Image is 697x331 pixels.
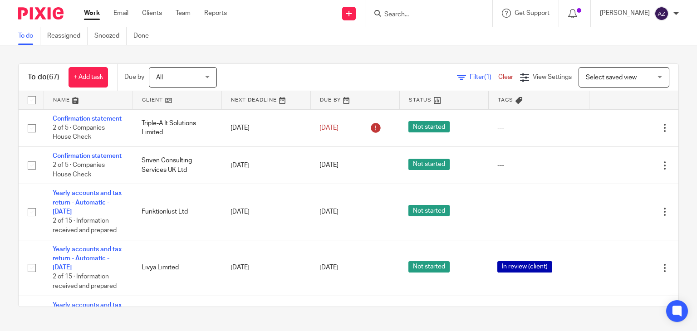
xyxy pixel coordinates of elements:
[53,116,122,122] a: Confirmation statement
[113,9,128,18] a: Email
[133,27,156,45] a: Done
[133,240,221,296] td: Livya Limited
[18,27,40,45] a: To do
[497,207,580,216] div: ---
[497,161,580,170] div: ---
[53,125,105,141] span: 2 of 5 · Companies House Check
[221,109,310,146] td: [DATE]
[221,184,310,240] td: [DATE]
[221,240,310,296] td: [DATE]
[47,27,88,45] a: Reassigned
[47,73,59,81] span: (67)
[383,11,465,19] input: Search
[69,67,108,88] a: + Add task
[28,73,59,82] h1: To do
[498,74,513,80] a: Clear
[18,7,64,19] img: Pixie
[319,125,339,131] span: [DATE]
[53,246,122,271] a: Yearly accounts and tax return - Automatic - [DATE]
[497,261,552,273] span: In review (client)
[124,73,144,82] p: Due by
[408,159,450,170] span: Not started
[133,146,221,184] td: Sriven Consulting Services UK Ltd
[484,74,491,80] span: (1)
[221,146,310,184] td: [DATE]
[498,97,513,102] span: Tags
[133,184,221,240] td: Funktionlust Ltd
[204,9,227,18] a: Reports
[156,74,163,81] span: All
[533,74,572,80] span: View Settings
[600,9,650,18] p: [PERSON_NAME]
[586,74,637,81] span: Select saved view
[142,9,162,18] a: Clients
[84,9,100,18] a: Work
[515,10,550,16] span: Get Support
[53,190,122,215] a: Yearly accounts and tax return - Automatic - [DATE]
[53,162,105,178] span: 2 of 5 · Companies House Check
[133,109,221,146] td: Triple-A It Solutions Limited
[53,153,122,159] a: Confirmation statement
[53,302,122,327] a: Yearly accounts and tax return - Automatic - [DATE]
[319,209,339,215] span: [DATE]
[176,9,191,18] a: Team
[408,205,450,216] span: Not started
[319,265,339,271] span: [DATE]
[53,218,117,234] span: 2 of 15 · Information received and prepared
[408,121,450,132] span: Not started
[497,123,580,132] div: ---
[408,261,450,273] span: Not started
[470,74,498,80] span: Filter
[319,162,339,169] span: [DATE]
[94,27,127,45] a: Snoozed
[53,274,117,290] span: 2 of 15 · Information received and prepared
[654,6,669,21] img: svg%3E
